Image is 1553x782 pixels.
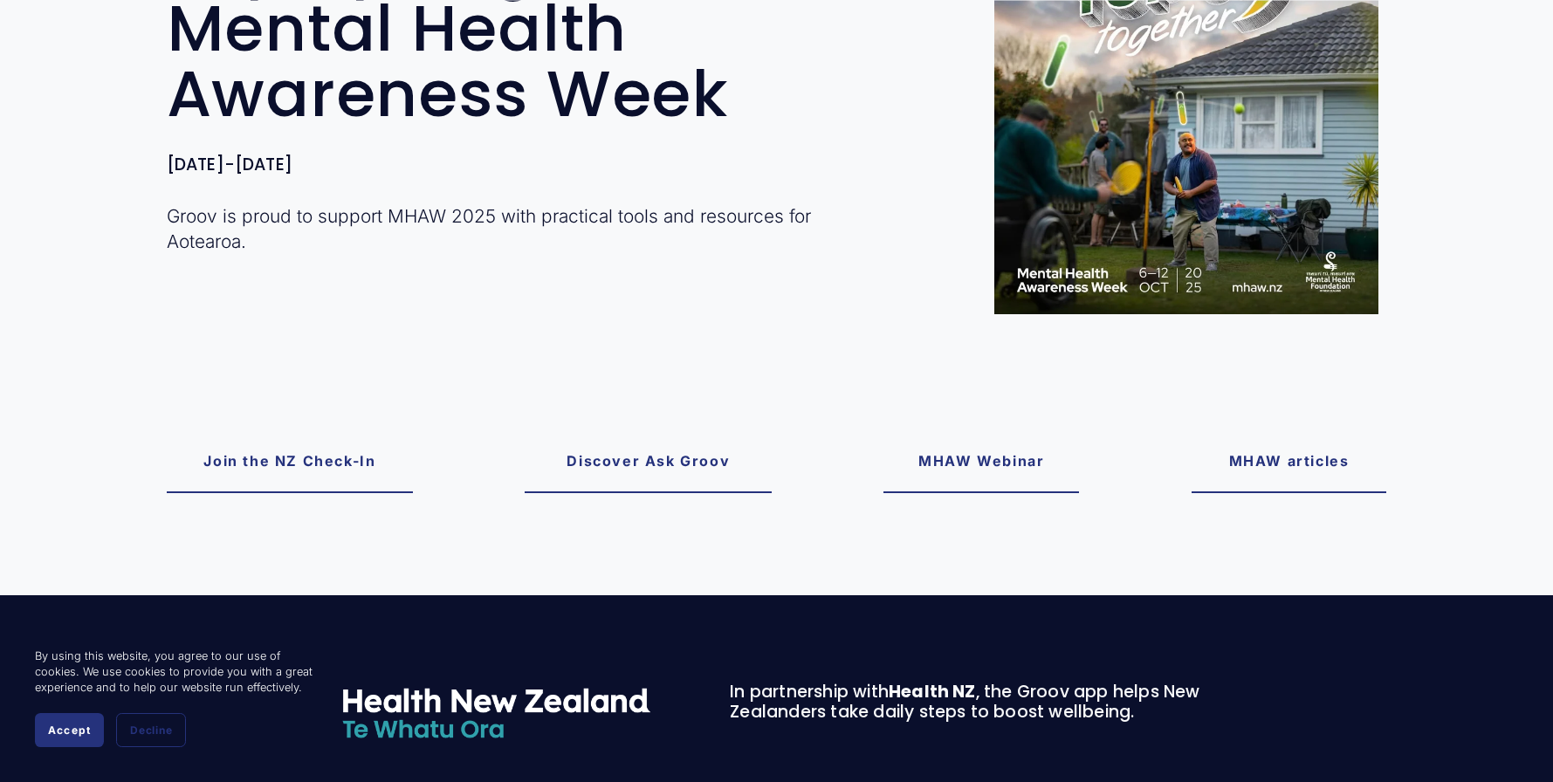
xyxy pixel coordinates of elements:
span: Decline [130,724,172,737]
section: Cookie banner [17,631,332,765]
a: Discover Ask Groov [525,431,772,493]
button: Decline [116,713,186,747]
a: MHAW Webinar [883,431,1079,493]
h4: [DATE]-[DATE] [167,155,875,175]
span: Accept [48,724,91,737]
a: MHAW articles [1192,431,1387,493]
button: Accept [35,713,104,747]
strong: Health NZ [889,680,976,703]
h4: In partnership with , the Groov app helps New Zealanders take daily steps to boost wellbeing. [730,683,1233,723]
p: Groov is proud to support MHAW 2025 with practical tools and resources for Aotearoa. [167,203,875,254]
p: By using this website, you agree to our use of cookies. We use cookies to provide you with a grea... [35,648,314,696]
a: Join the NZ Check-In [167,431,414,493]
